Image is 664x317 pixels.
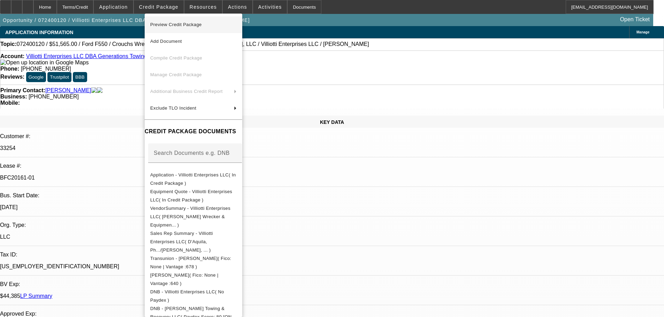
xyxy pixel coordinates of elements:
span: [PERSON_NAME]( Fico: None | Vantage :640 ) [150,272,219,286]
h4: CREDIT PACKAGE DOCUMENTS [145,127,242,136]
button: Sales Rep Summary - Villiotti Enterprises LLC( D'Aquila, Ph.../McDonough, ... ) [145,229,242,254]
span: Application - Villiotti Enterprises LLC( In Credit Package ) [150,172,236,186]
button: Transunion - Perez, Eric( Fico: None | Vantage :640 ) [145,271,242,288]
span: DNB - Villiotti Enterprises LLC( No Paydex ) [150,289,224,303]
button: Transunion - Villiotti, David( Fico: None | Vantage :678 ) [145,254,242,271]
span: Exclude TLO Incident [150,105,196,111]
span: Preview Credit Package [150,22,202,27]
span: Add Document [150,39,182,44]
button: VendorSummary - Villiotti Enterprises LLC( Crouch's Wrecker & Equipmen... ) [145,204,242,229]
span: VendorSummary - Villiotti Enterprises LLC( [PERSON_NAME] Wrecker & Equipmen... ) [150,206,230,228]
mat-label: Search Documents e.g. DNB [154,150,230,156]
span: Transunion - [PERSON_NAME]( Fico: None | Vantage :678 ) [150,256,231,269]
button: Equipment Quote - Villiotti Enterprises LLC( In Credit Package ) [145,188,242,204]
span: Sales Rep Summary - Villiotti Enterprises LLC( D'Aquila, Ph.../[PERSON_NAME], ... ) [150,231,213,253]
button: Application - Villiotti Enterprises LLC( In Credit Package ) [145,171,242,188]
span: Equipment Quote - Villiotti Enterprises LLC( In Credit Package ) [150,189,232,203]
button: DNB - Villiotti Enterprises LLC( No Paydex ) [145,288,242,304]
